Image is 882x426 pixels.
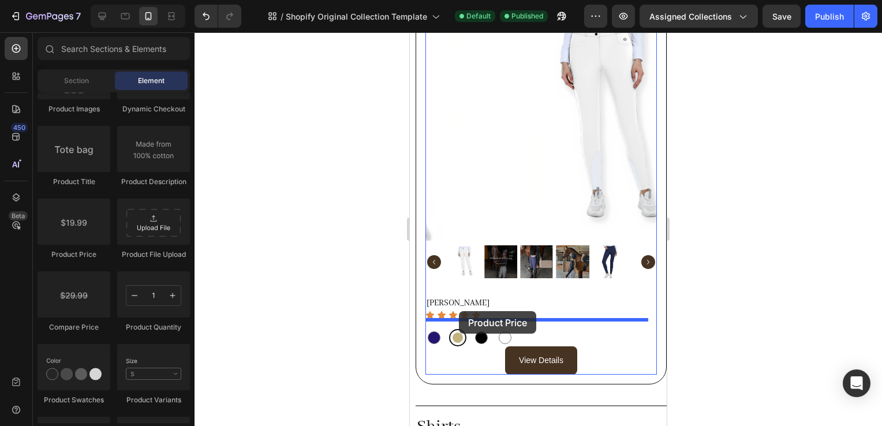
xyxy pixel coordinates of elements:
[815,10,844,23] div: Publish
[640,5,758,28] button: Assigned Collections
[117,322,190,332] div: Product Quantity
[38,322,110,332] div: Compare Price
[117,177,190,187] div: Product Description
[410,32,667,426] iframe: Design area
[763,5,801,28] button: Save
[281,10,283,23] span: /
[466,11,491,21] span: Default
[117,249,190,260] div: Product File Upload
[138,76,165,86] span: Element
[38,395,110,405] div: Product Swatches
[38,177,110,187] div: Product Title
[286,10,427,23] span: Shopify Original Collection Template
[649,10,732,23] span: Assigned Collections
[38,104,110,114] div: Product Images
[772,12,791,21] span: Save
[117,104,190,114] div: Dynamic Checkout
[9,211,28,221] div: Beta
[195,5,241,28] div: Undo/Redo
[5,5,86,28] button: 7
[117,395,190,405] div: Product Variants
[11,123,28,132] div: 450
[511,11,543,21] span: Published
[843,369,870,397] div: Open Intercom Messenger
[64,76,89,86] span: Section
[38,37,190,60] input: Search Sections & Elements
[76,9,81,23] p: 7
[38,249,110,260] div: Product Price
[805,5,854,28] button: Publish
